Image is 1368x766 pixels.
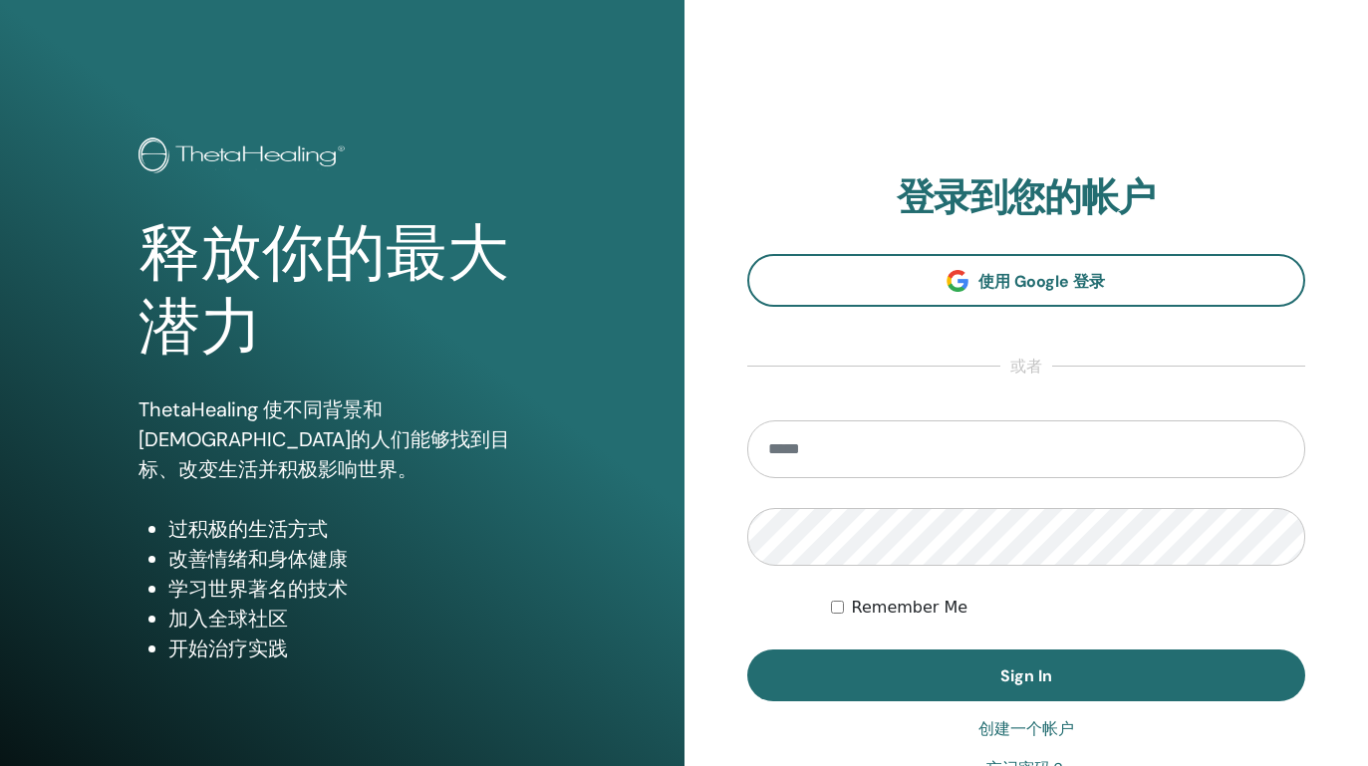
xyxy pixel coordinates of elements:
h2: 登录到您的帐户 [747,175,1306,221]
span: Sign In [1000,665,1052,686]
h1: 释放你的最大潜力 [138,217,545,366]
label: Remember Me [852,596,968,620]
li: 学习世界著名的技术 [168,574,545,604]
button: Sign In [747,649,1306,701]
p: ThetaHealing 使不同背景和[DEMOGRAPHIC_DATA]的人们能够找到目标、改变生活并积极影响世界。 [138,394,545,484]
span: 使用 Google 登录 [978,271,1105,292]
a: 创建一个帐户 [978,717,1074,741]
li: 加入全球社区 [168,604,545,634]
span: 或者 [1000,355,1052,379]
li: 开始治疗实践 [168,634,545,663]
li: 过积极的生活方式 [168,514,545,544]
div: Keep me authenticated indefinitely or until I manually logout [831,596,1305,620]
li: 改善情绪和身体健康 [168,544,545,574]
a: 使用 Google 登录 [747,254,1306,307]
